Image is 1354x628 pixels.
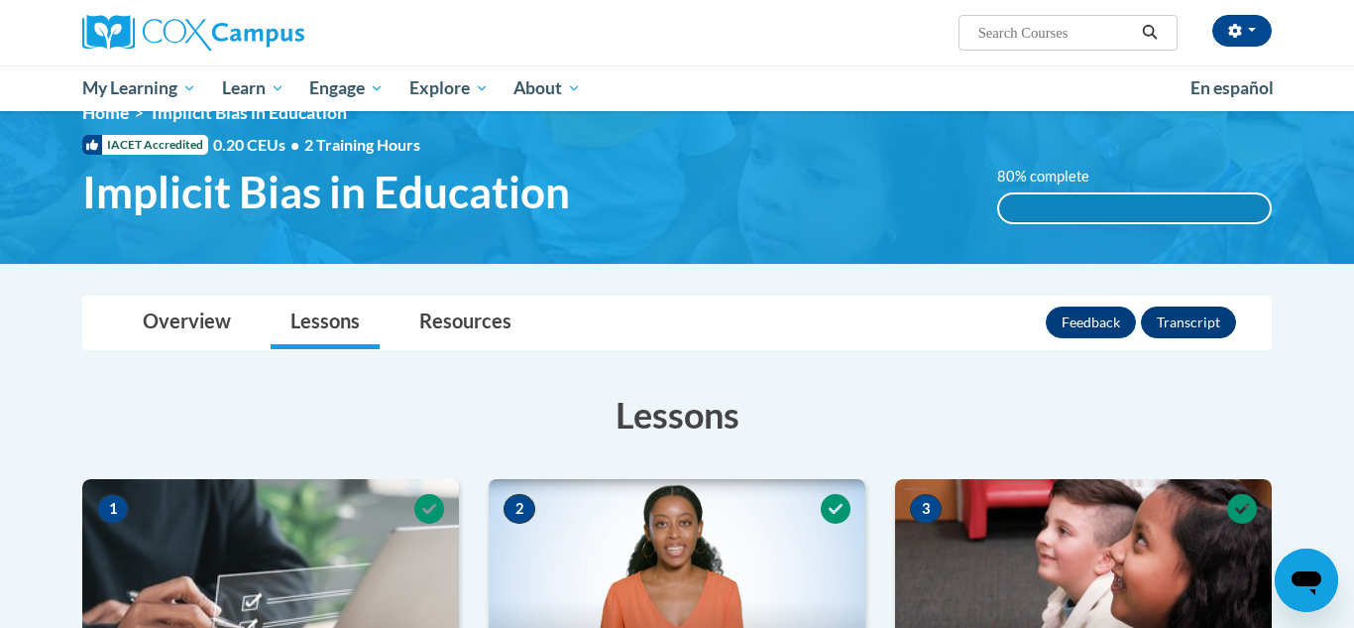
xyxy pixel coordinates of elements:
a: Resources [399,297,531,349]
button: Transcript [1141,307,1236,338]
a: My Learning [69,65,209,111]
span: Explore [409,76,489,100]
label: 80% complete [997,166,1111,188]
span: 0.20 CEUs [213,134,304,156]
img: Cox Campus [82,15,304,51]
span: En español [1190,77,1274,98]
button: Account Settings [1212,15,1272,47]
span: My Learning [82,76,196,100]
span: 1 [97,494,129,524]
span: About [513,76,581,100]
span: Engage [309,76,384,100]
span: Implicit Bias in Education [152,102,347,123]
a: Learn [209,65,297,111]
span: 3 [910,494,942,524]
div: Main menu [53,65,1301,111]
span: Learn [222,76,284,100]
a: Cox Campus [82,15,459,51]
a: Home [82,102,129,123]
span: 2 [504,494,535,524]
div: 100% [999,194,1271,222]
span: 2 Training Hours [304,135,420,154]
span: IACET Accredited [82,135,208,155]
span: • [290,135,299,154]
a: Explore [396,65,502,111]
iframe: Button to launch messaging window [1275,549,1338,612]
a: About [502,65,595,111]
a: Overview [123,297,251,349]
h3: Lessons [82,390,1272,440]
a: En español [1178,67,1287,109]
a: Engage [296,65,396,111]
a: Lessons [271,297,380,349]
button: Feedback [1046,307,1136,338]
button: Search [1135,21,1165,45]
input: Search Courses [976,21,1135,45]
span: Implicit Bias in Education [82,166,570,218]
